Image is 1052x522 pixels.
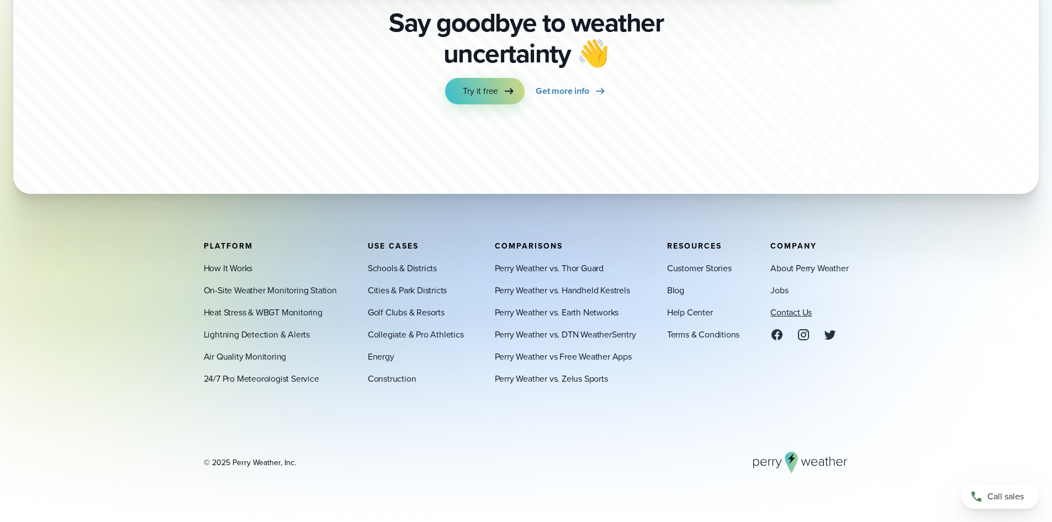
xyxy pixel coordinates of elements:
[667,240,722,251] span: Resources
[204,372,319,385] a: 24/7 Pro Meteorologist Service
[204,457,296,468] div: © 2025 Perry Weather, Inc.
[204,283,337,297] a: On-Site Weather Monitoring Station
[495,350,632,363] a: Perry Weather vs Free Weather Apps
[368,240,419,251] span: Use Cases
[368,283,447,297] a: Cities & Park Districts
[495,305,619,319] a: Perry Weather vs. Earth Networks
[667,328,739,341] a: Terms & Conditions
[368,372,416,385] a: Construction
[445,78,525,104] a: Try it free
[204,240,253,251] span: Platform
[667,305,713,319] a: Help Center
[667,283,684,297] a: Blog
[368,328,464,341] a: Collegiate & Pro Athletics
[495,240,563,251] span: Comparisons
[770,240,817,251] span: Company
[204,328,310,341] a: Lightning Detection & Alerts
[961,484,1039,509] a: Call sales
[204,350,287,363] a: Air Quality Monitoring
[536,78,606,104] a: Get more info
[368,305,445,319] a: Golf Clubs & Resorts
[770,305,812,319] a: Contact Us
[536,85,589,98] span: Get more info
[987,490,1024,503] span: Call sales
[770,261,848,275] a: About Perry Weather
[495,283,630,297] a: Perry Weather vs. Handheld Kestrels
[463,85,498,98] span: Try it free
[667,261,732,275] a: Customer Stories
[368,350,394,363] a: Energy
[204,261,253,275] a: How It Works
[495,261,604,275] a: Perry Weather vs. Thor Guard
[385,7,668,69] p: Say goodbye to weather uncertainty 👋
[770,283,788,297] a: Jobs
[495,328,636,341] a: Perry Weather vs. DTN WeatherSentry
[368,261,437,275] a: Schools & Districts
[204,305,323,319] a: Heat Stress & WBGT Monitoring
[495,372,608,385] a: Perry Weather vs. Zelus Sports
